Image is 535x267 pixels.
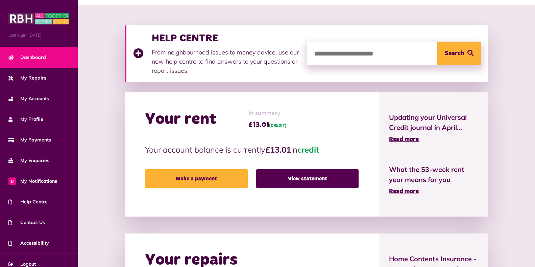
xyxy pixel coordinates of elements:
[256,169,359,188] a: View statement
[389,164,478,185] span: What the 53-week rent year means for you
[389,188,419,195] span: Read more
[297,144,319,155] span: credit
[389,112,478,144] a: Updating your Universal Credit journal in April... Read more
[8,116,43,123] span: My Profile
[8,74,46,82] span: My Repairs
[152,48,300,75] p: From neighbourhood issues to money advice, use our new help centre to find answers to your questi...
[8,198,48,205] span: Help Centre
[389,136,419,142] span: Read more
[389,112,478,133] span: Updating your Universal Credit journal in April...
[8,95,49,102] span: My Accounts
[389,164,478,196] a: What the 53-week rent year means for you Read more
[437,42,481,65] button: Search
[8,157,49,164] span: My Enquiries
[8,219,45,226] span: Contact Us
[445,42,464,65] span: Search
[8,54,46,61] span: Dashboard
[8,240,49,247] span: Accessibility
[8,177,16,185] span: 0
[8,32,69,38] span: Last login: [DATE]
[8,12,69,25] img: MyRBH
[152,32,300,44] h3: HELP CENTRE
[265,144,291,155] strong: £13.01
[145,143,359,156] p: Your account balance is currently in
[145,110,216,129] h2: Your rent
[8,178,57,185] span: My Notifications
[248,109,287,118] span: In summary
[145,169,247,188] a: Make a payment
[269,124,287,128] span: (CREDIT)
[248,120,287,130] span: £13.01
[8,136,51,143] span: My Payments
